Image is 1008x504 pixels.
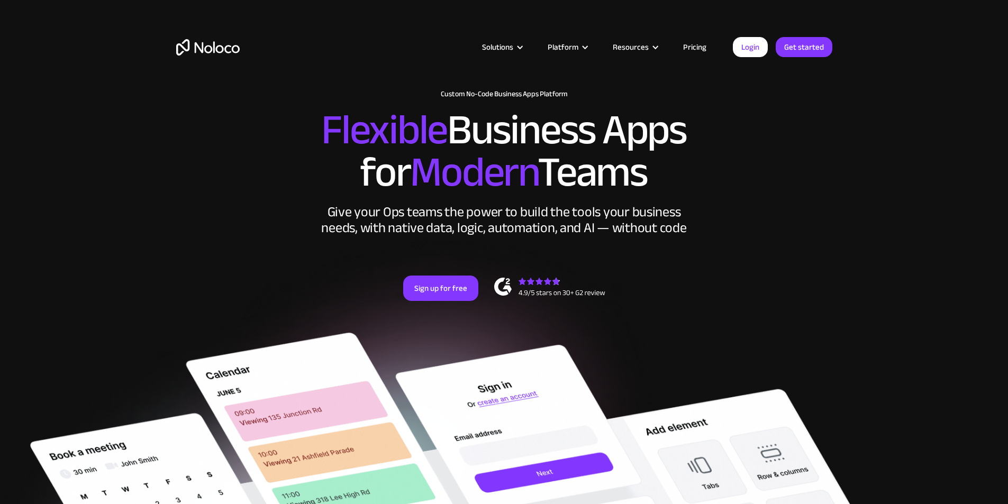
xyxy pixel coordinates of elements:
[613,40,649,54] div: Resources
[319,204,689,236] div: Give your Ops teams the power to build the tools your business needs, with native data, logic, au...
[403,276,478,301] a: Sign up for free
[733,37,768,57] a: Login
[482,40,513,54] div: Solutions
[176,109,832,194] h2: Business Apps for Teams
[670,40,720,54] a: Pricing
[410,133,538,212] span: Modern
[321,90,447,169] span: Flexible
[469,40,534,54] div: Solutions
[534,40,600,54] div: Platform
[548,40,578,54] div: Platform
[176,39,240,56] a: home
[776,37,832,57] a: Get started
[600,40,670,54] div: Resources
